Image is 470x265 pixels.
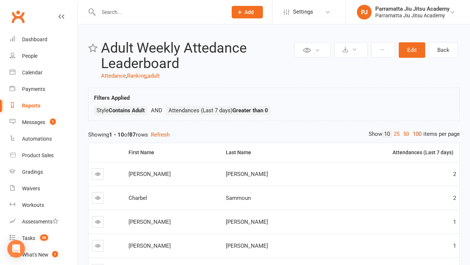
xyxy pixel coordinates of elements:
a: Payments [10,81,77,98]
span: Charbel [129,195,147,201]
div: First Name [129,150,217,155]
span: , [126,73,127,79]
span: [PERSON_NAME] [226,219,268,225]
span: , [147,73,148,79]
a: Calendar [10,64,77,81]
a: Messages 1 [10,114,77,131]
span: 1 [453,243,456,249]
h2: Adult Weekly Attedance Leaderboard [101,40,293,71]
span: 1 [453,219,456,225]
div: Parramatta Jiu Jitsu Academy [375,12,449,19]
a: Product Sales [10,147,77,164]
div: Showing of rows [88,130,460,139]
div: Waivers [22,185,40,191]
span: [PERSON_NAME] [129,171,171,177]
div: Automations [22,136,52,142]
div: PJ [357,5,372,20]
span: [PERSON_NAME] [129,219,171,225]
a: Assessments [10,213,77,230]
div: Messages [22,119,45,125]
a: Tasks 38 [10,230,77,247]
div: Calendar [22,70,43,75]
a: What's New1 [10,247,77,263]
a: People [10,48,77,64]
div: Open Intercom Messenger [7,240,25,258]
span: [PERSON_NAME] [129,243,171,249]
div: Product Sales [22,152,54,158]
strong: Filters Applied [94,95,130,101]
a: Attedance [101,73,126,79]
button: Edit [399,42,425,58]
span: Style [97,107,145,114]
a: Automations [10,131,77,147]
span: 38 [40,234,48,241]
a: Dashboard [10,31,77,48]
div: Show items per page [369,130,460,138]
div: Gradings [22,169,43,175]
a: Ranking [127,73,147,79]
span: [PERSON_NAME] [226,171,268,177]
a: Waivers [10,180,77,197]
div: People [22,53,37,59]
div: Attendances (Last 7 days) [323,150,453,155]
a: adult [148,73,160,79]
a: Back [429,42,458,58]
a: 50 [401,130,411,138]
span: Sammoun [226,195,251,201]
div: Tasks [22,235,35,241]
div: Parramatta Jiu Jitsu Academy [375,6,449,12]
span: 1 [50,119,56,125]
strong: Contains Adult [109,107,145,114]
span: 1 [52,251,58,257]
span: Add [245,9,254,15]
a: 10 [382,130,392,138]
span: [PERSON_NAME] [226,243,268,249]
strong: 1 - 10 [109,131,124,138]
div: Workouts [22,202,44,208]
div: Dashboard [22,36,47,42]
span: Attendances (Last 7 days) [169,107,268,114]
span: 2 [453,171,456,177]
div: Last Name [226,150,314,155]
div: What's New [22,252,48,258]
strong: 87 [129,131,136,138]
a: 25 [392,130,401,138]
a: Workouts [10,197,77,213]
button: Refresh [151,130,170,139]
strong: Greater than 0 [232,107,268,114]
div: Assessments [22,219,58,225]
a: Gradings [10,164,77,180]
a: 100 [411,130,423,138]
a: Clubworx [9,7,27,26]
span: 2 [453,195,456,201]
input: Search... [96,7,222,17]
div: Reports [22,103,40,109]
div: Payments [22,86,45,92]
a: Reports [10,98,77,114]
span: Settings [293,4,313,20]
button: Add [232,6,263,18]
